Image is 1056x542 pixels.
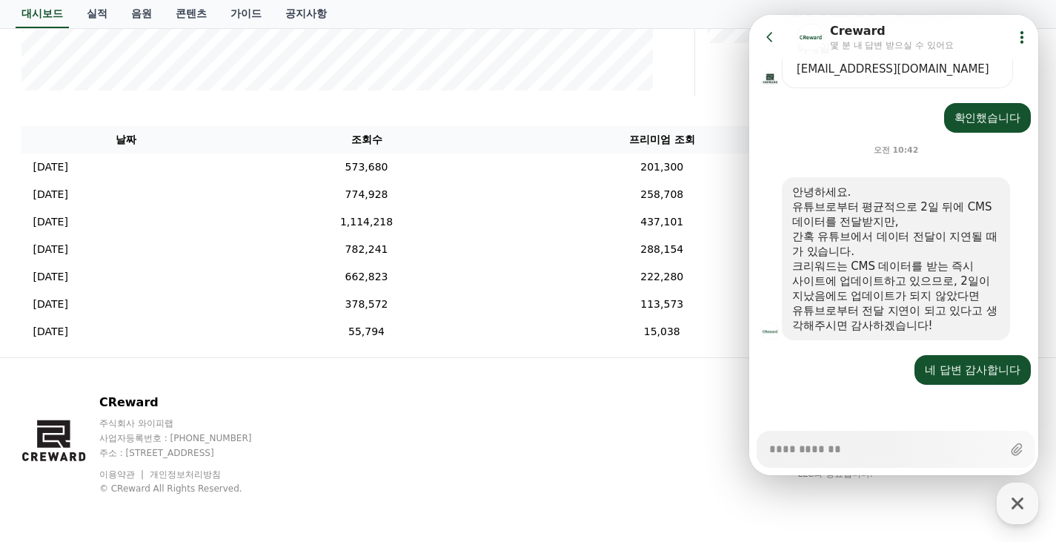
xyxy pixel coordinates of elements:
[230,291,502,318] td: 378,572
[230,236,502,263] td: 782,241
[33,214,68,230] p: [DATE]
[749,15,1038,475] iframe: Channel chat
[502,318,821,346] td: 15,038
[502,236,821,263] td: 288,154
[99,417,280,429] p: 주식회사 와이피랩
[99,447,280,459] p: 주소 : [STREET_ADDRESS]
[99,483,280,495] p: © CReward All Rights Reserved.
[150,469,221,480] a: 개인정보처리방침
[502,181,821,208] td: 258,708
[230,208,502,236] td: 1,114,218
[33,324,68,340] p: [DATE]
[99,469,146,480] a: 이용약관
[33,187,68,202] p: [DATE]
[33,159,68,175] p: [DATE]
[230,263,502,291] td: 662,823
[230,126,502,153] th: 조회수
[21,126,230,153] th: 날짜
[230,181,502,208] td: 774,928
[230,318,502,346] td: 55,794
[99,432,280,444] p: 사업자등록번호 : [PHONE_NUMBER]
[502,126,821,153] th: 프리미엄 조회
[502,208,821,236] td: 437,101
[99,394,280,412] p: CReward
[33,297,68,312] p: [DATE]
[502,291,821,318] td: 113,573
[33,242,68,257] p: [DATE]
[33,269,68,285] p: [DATE]
[502,153,821,181] td: 201,300
[502,263,821,291] td: 222,280
[230,153,502,181] td: 573,680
